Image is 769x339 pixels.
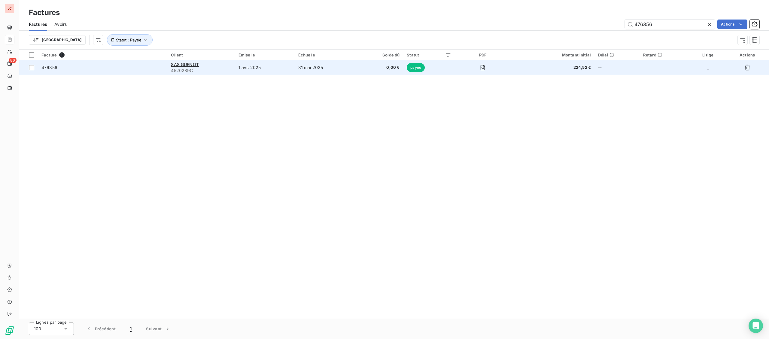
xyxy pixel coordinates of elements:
[717,20,747,29] button: Actions
[5,326,14,335] img: Logo LeanPay
[41,53,57,57] span: Facture
[107,34,153,46] button: Statut : Payée
[625,20,715,29] input: Rechercher
[5,59,14,68] a: 86
[9,58,17,63] span: 86
[594,60,640,75] td: --
[29,7,60,18] h3: Factures
[171,62,199,67] span: SAS GUENOT
[360,53,400,57] div: Solde dû
[34,326,41,332] span: 100
[707,65,709,70] span: _
[295,60,356,75] td: 31 mai 2025
[5,4,14,13] div: LC
[41,65,57,70] span: 476356
[59,52,65,58] span: 1
[130,326,132,332] span: 1
[79,322,123,335] button: Précédent
[598,53,636,57] div: Délai
[694,53,722,57] div: Litige
[729,53,765,57] div: Actions
[407,63,425,72] span: payée
[360,65,400,71] span: 0,00 €
[29,21,47,27] span: Factures
[298,53,353,57] div: Échue le
[171,53,231,57] div: Client
[239,53,291,57] div: Émise le
[515,53,591,57] div: Montant initial
[407,53,451,57] div: Statut
[139,322,178,335] button: Suivant
[235,60,295,75] td: 1 avr. 2025
[29,35,86,45] button: [GEOGRAPHIC_DATA]
[123,322,139,335] button: 1
[749,319,763,333] div: Open Intercom Messenger
[54,21,67,27] span: Avoirs
[116,38,141,42] span: Statut : Payée
[515,65,591,71] span: 224,52 €
[171,68,231,74] span: 4520289C
[458,53,508,57] div: PDF
[643,53,687,57] div: Retard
